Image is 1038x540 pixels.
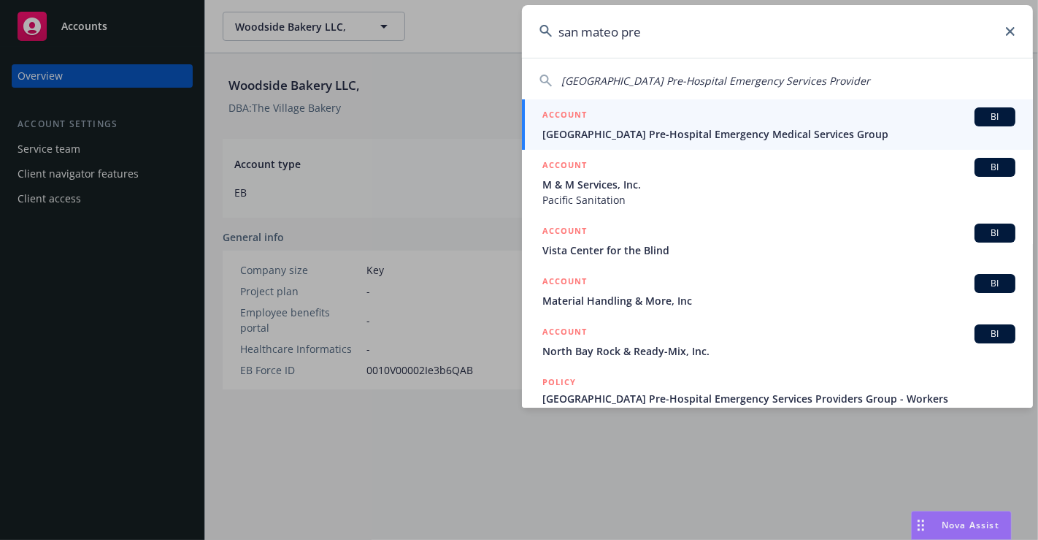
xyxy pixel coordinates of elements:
span: North Bay Rock & Ready-Mix, Inc. [542,343,1015,359]
span: BI [980,277,1010,290]
span: BI [980,327,1010,341]
a: POLICY[GEOGRAPHIC_DATA] Pre-Hospital Emergency Services Providers Group - Workers Compensation [522,367,1033,445]
a: ACCOUNTBINorth Bay Rock & Ready-Mix, Inc. [522,316,1033,367]
button: Nova Assist [911,511,1012,540]
h5: POLICY [542,375,576,389]
span: Material Handling & More, Inc [542,293,1015,308]
a: ACCOUNTBIMaterial Handling & More, Inc [522,266,1033,316]
div: Drag to move [912,512,930,539]
span: [GEOGRAPHIC_DATA] Pre-Hospital Emergency Services Provider [561,74,870,88]
a: ACCOUNTBIVista Center for the Blind [522,216,1033,266]
h5: ACCOUNT [542,274,587,292]
h5: ACCOUNT [542,324,587,342]
span: Pacific Sanitation [542,192,1015,208]
a: ACCOUNTBI[GEOGRAPHIC_DATA] Pre-Hospital Emergency Medical Services Group [522,99,1033,150]
a: ACCOUNTBIM & M Services, Inc.Pacific Sanitation [522,150,1033,216]
h5: ACCOUNT [542,158,587,175]
span: BI [980,161,1010,174]
h5: ACCOUNT [542,107,587,125]
span: Nova Assist [942,519,999,531]
span: [GEOGRAPHIC_DATA] Pre-Hospital Emergency Services Providers Group - Workers Compensation [542,391,1015,422]
span: Vista Center for the Blind [542,243,1015,258]
span: BI [980,227,1010,240]
span: BI [980,110,1010,123]
input: Search... [522,5,1033,58]
span: M & M Services, Inc. [542,177,1015,192]
span: [GEOGRAPHIC_DATA] Pre-Hospital Emergency Medical Services Group [542,126,1015,142]
h5: ACCOUNT [542,224,587,241]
